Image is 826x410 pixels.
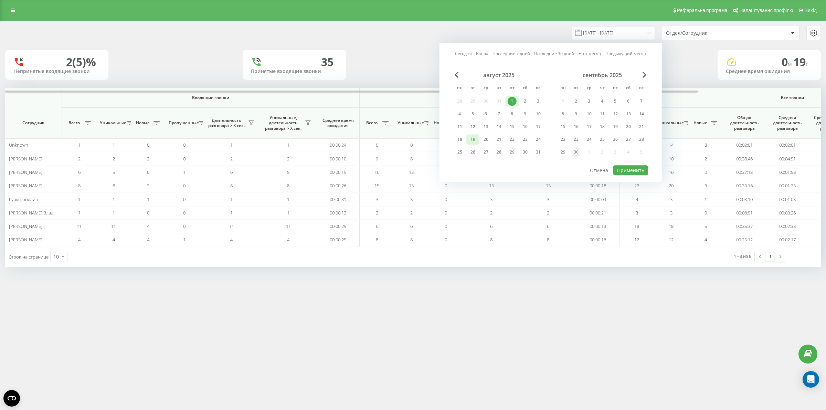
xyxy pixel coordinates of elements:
div: 12 [468,122,477,131]
span: 0 [445,196,447,202]
div: 31 [534,148,543,157]
td: 00:02:01 [723,138,766,152]
div: ср 3 сент. 2025 г. [583,96,596,106]
a: Последние 30 дней [534,51,574,57]
div: вт 23 сент. 2025 г. [570,134,583,145]
td: 00:01:58 [766,166,809,179]
div: 26 [611,135,620,144]
span: Средняя длительность разговора [771,115,804,131]
div: сб 9 авг. 2025 г. [519,109,532,119]
div: пн 4 авг. 2025 г. [453,109,466,119]
span: м [788,60,793,68]
div: ср 13 авг. 2025 г. [479,122,493,132]
div: Принятые входящие звонки [251,69,338,74]
span: 11 [77,223,82,229]
div: вт 12 авг. 2025 г. [466,122,479,132]
span: 2 [410,210,413,216]
div: пт 5 сент. 2025 г. [609,96,622,106]
td: 00:00:13 [576,220,619,233]
td: 00:33:16 [723,179,766,192]
span: 0 [183,210,186,216]
button: Отмена [586,165,612,175]
span: 0 [376,142,378,148]
span: 2 [113,156,115,162]
div: сб 2 авг. 2025 г. [519,96,532,106]
div: 30 [572,148,581,157]
span: 1 [705,196,707,202]
div: 4 [455,109,464,118]
div: пт 1 авг. 2025 г. [506,96,519,106]
div: 19 [611,122,620,131]
div: 2 (5)% [66,55,96,69]
span: Новые [134,120,151,126]
span: 18 [669,223,674,229]
a: Последние 7 дней [493,51,530,57]
div: 18 [598,122,607,131]
span: Исходящие звонки [376,95,603,101]
span: 0 [445,210,447,216]
div: пн 15 сент. 2025 г. [557,122,570,132]
div: ср 20 авг. 2025 г. [479,134,493,145]
div: 1 [559,97,568,106]
span: Next Month [643,72,647,78]
td: 00:02:33 [766,220,809,233]
td: 00:00:25 [317,220,360,233]
div: пн 25 авг. 2025 г. [453,147,466,157]
span: Общая длительность разговора [728,115,761,131]
div: вт 5 авг. 2025 г. [466,109,479,119]
div: 9 [572,109,581,118]
div: вт 30 сент. 2025 г. [570,147,583,157]
span: Новые [432,120,449,126]
span: 3 [547,196,549,202]
span: 8 [113,182,115,189]
span: 1 [287,210,289,216]
span: 5 [287,169,289,175]
span: 4 [636,196,638,202]
span: 1 [230,210,233,216]
a: Этот месяц [578,51,601,57]
div: вс 28 сент. 2025 г. [635,134,648,145]
div: чт 21 авг. 2025 г. [493,134,506,145]
abbr: четверг [597,83,607,94]
div: чт 4 сент. 2025 г. [596,96,609,106]
span: Уникальные, длительность разговора > Х сек. [263,115,303,131]
span: 2 [547,210,549,216]
div: август 2025 [453,72,545,78]
div: вс 3 авг. 2025 г. [532,96,545,106]
span: Реферальна програма [677,8,728,13]
div: 14 [637,109,646,118]
span: 0 [183,182,186,189]
div: 24 [585,135,594,144]
div: пт 26 сент. 2025 г. [609,134,622,145]
div: чт 25 сент. 2025 г. [596,134,609,145]
div: 21 [495,135,504,144]
span: 11 [111,223,116,229]
abbr: вторник [571,83,581,94]
div: вс 17 авг. 2025 г. [532,122,545,132]
div: 30 [521,148,530,157]
div: пн 1 сент. 2025 г. [557,96,570,106]
div: пн 29 сент. 2025 г. [557,147,570,157]
span: 19 [793,54,808,69]
span: 2 [78,156,81,162]
abbr: четверг [494,83,504,94]
div: 10 [53,253,59,260]
span: 2 [147,156,149,162]
div: 4 [598,97,607,106]
td: 00:00:24 [317,138,360,152]
span: 3 [490,196,493,202]
span: 6 [490,223,493,229]
div: пт 22 авг. 2025 г. [506,134,519,145]
a: Сегодня [455,51,472,57]
span: [PERSON_NAME] Влад [9,210,53,216]
div: чт 11 сент. 2025 г. [596,109,609,119]
span: 0 [410,142,413,148]
span: c [806,60,808,68]
span: 18 [634,223,639,229]
span: 0 [705,210,707,216]
div: 11 [455,122,464,131]
td: 00:03:26 [766,206,809,220]
div: 23 [521,135,530,144]
span: 1 [287,142,289,148]
button: Применить [613,165,648,175]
